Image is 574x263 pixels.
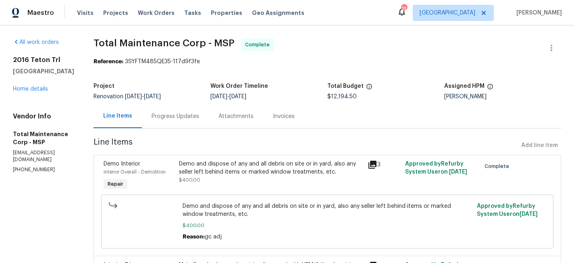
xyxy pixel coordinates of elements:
[420,9,475,17] span: [GEOGRAPHIC_DATA]
[13,112,74,120] h4: Vendor Info
[13,130,74,146] h5: Total Maintenance Corp - MSP
[13,39,59,45] a: All work orders
[444,94,561,99] div: [PERSON_NAME]
[210,94,246,99] span: -
[104,170,166,174] span: Interior Overall - Demolition
[513,9,562,17] span: [PERSON_NAME]
[27,9,54,17] span: Maestro
[520,211,538,217] span: [DATE]
[94,38,235,48] span: Total Maintenance Corp - MSP
[103,9,128,17] span: Projects
[245,41,273,49] span: Complete
[94,59,123,64] b: Reference:
[449,169,467,175] span: [DATE]
[368,160,400,170] div: 3
[229,94,246,99] span: [DATE]
[179,178,200,182] span: $400.00
[210,94,227,99] span: [DATE]
[366,83,372,94] span: The total cost of line items that have been proposed by Opendoor. This sum includes line items th...
[94,138,518,153] span: Line Items
[94,58,561,66] div: 3SYFTM485QE35-117d9f3fe
[218,112,254,120] div: Attachments
[13,67,74,75] h5: [GEOGRAPHIC_DATA]
[179,160,363,176] div: Demo and dispose of any and all debris on site or in yard, also any seller left behind items or m...
[183,222,472,230] span: $400.00
[405,161,467,175] span: Approved by Refurby System User on
[94,83,114,89] h5: Project
[252,9,304,17] span: Geo Assignments
[103,112,132,120] div: Line Items
[211,9,242,17] span: Properties
[144,94,161,99] span: [DATE]
[327,94,357,99] span: $12,194.50
[138,9,175,17] span: Work Orders
[13,86,48,92] a: Home details
[183,202,472,218] span: Demo and dispose of any and all debris on site or in yard, also any seller left behind items or m...
[13,56,74,64] h2: 2016 Teton Trl
[273,112,295,120] div: Invoices
[401,5,407,13] div: 13
[13,166,74,173] p: [PHONE_NUMBER]
[183,234,205,240] span: Reason:
[77,9,94,17] span: Visits
[13,149,74,163] p: [EMAIL_ADDRESS][DOMAIN_NAME]
[487,83,493,94] span: The hpm assigned to this work order.
[327,83,364,89] h5: Total Budget
[125,94,142,99] span: [DATE]
[152,112,199,120] div: Progress Updates
[125,94,161,99] span: -
[184,10,201,16] span: Tasks
[104,180,127,188] span: Repair
[444,83,485,89] h5: Assigned HPM
[485,162,512,170] span: Complete
[104,161,140,167] span: Demo Interior
[205,234,222,240] span: gc adj
[477,203,538,217] span: Approved by Refurby System User on
[210,83,268,89] h5: Work Order Timeline
[94,94,161,99] span: Renovation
